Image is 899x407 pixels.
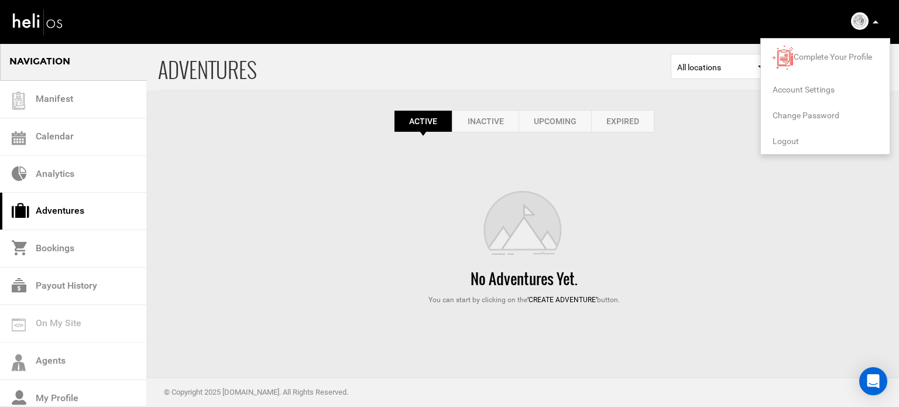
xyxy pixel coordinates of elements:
[158,43,671,90] span: ADVENTURES
[519,110,591,132] a: Upcoming
[677,61,764,73] span: All locations
[859,367,887,395] div: Open Intercom Messenger
[527,296,597,304] span: ‘Create Adventure’
[671,54,770,79] span: Select box activate
[10,92,28,110] img: guest-list.svg
[851,12,869,30] img: 96464051360d01c97e7f288f645e6348.png
[394,110,452,132] a: Active
[794,52,872,61] span: Complete Your Profile
[773,85,835,94] span: Account Settings
[12,131,26,145] img: calendar.svg
[773,111,839,120] span: Change Password
[773,46,794,70] img: images
[12,354,26,371] img: agents-icon.svg
[452,110,519,132] a: Inactive
[12,6,64,37] img: heli-logo
[158,268,890,289] div: No Adventures Yet.
[158,295,890,305] div: You can start by clicking on the button.
[12,319,26,331] img: on_my_site.svg
[466,191,583,256] img: images
[773,136,799,146] span: Logout
[591,110,654,132] a: Expired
